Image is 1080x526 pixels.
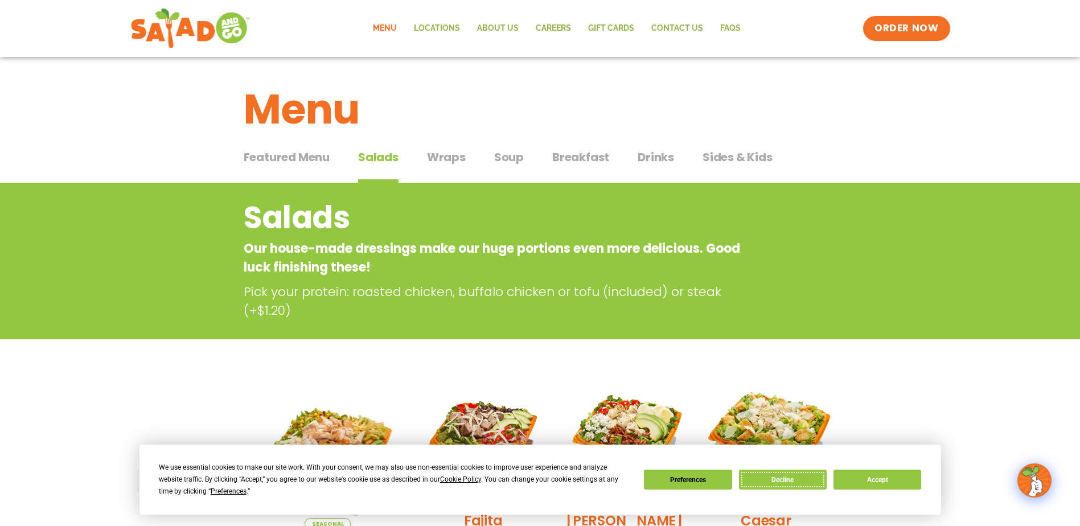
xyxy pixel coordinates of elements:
span: Cookie Policy [440,475,481,483]
span: Wraps [427,149,466,166]
img: Product photo for Fajita Salad [421,378,545,502]
img: wpChatIcon [1019,465,1050,496]
button: Accept [833,470,921,490]
p: Our house-made dressings make our huge portions even more delicious. Good luck finishing these! [244,239,745,277]
span: Sides & Kids [703,149,773,166]
span: Breakfast [552,149,609,166]
h1: Menu [244,79,837,140]
span: Salads [358,149,399,166]
span: Soup [494,149,524,166]
img: new-SAG-logo-768×292 [130,6,251,51]
a: Contact Us [643,15,712,42]
img: Product photo for Caesar Salad [693,367,839,513]
p: Pick your protein: roasted chicken, buffalo chicken or tofu (included) or steak (+$1.20) [244,282,750,320]
a: About Us [469,15,527,42]
a: FAQs [712,15,749,42]
div: Tabbed content [244,145,837,183]
button: Decline [739,470,827,490]
span: Featured Menu [244,149,330,166]
a: ORDER NOW [863,16,950,41]
div: We use essential cookies to make our site work. With your consent, we may also use non-essential ... [159,462,630,498]
img: Product photo for Cobb Salad [562,378,687,502]
nav: Menu [364,15,749,42]
button: Preferences [644,470,732,490]
h2: Salads [244,195,745,241]
a: Menu [364,15,405,42]
span: Preferences [211,487,247,495]
span: ORDER NOW [874,22,938,35]
a: Locations [405,15,469,42]
div: Cookie Consent Prompt [139,445,941,515]
a: Careers [527,15,580,42]
a: GIFT CARDS [580,15,643,42]
span: Drinks [638,149,674,166]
